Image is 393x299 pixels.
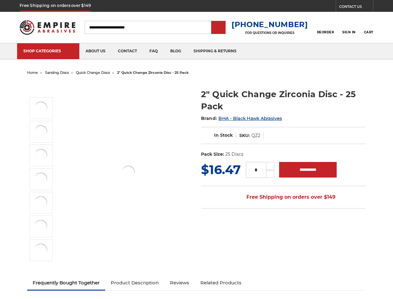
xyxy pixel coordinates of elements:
div: SHOP CATEGORIES [23,49,73,53]
a: quick change discs [76,70,110,75]
a: Related Products [195,276,247,290]
img: 2-inch 80 Grit Zirconia Discs with Roloc attachment, ideal for smoothing and finishing tasks in m... [33,171,49,187]
a: Reorder [317,21,334,34]
a: SHOP CATEGORIES [17,43,79,59]
a: sanding discs [45,70,69,75]
a: Reviews [164,276,195,290]
span: Free Shipping on orders over $149 [232,191,335,203]
a: contact [112,43,143,59]
p: FOR QUESTIONS OR INQUIRIES [232,31,308,35]
a: Product Description [105,276,164,290]
img: Side-by-side view of 2-inch 40 Grit Zirconia Discs with Roloc fastening, showcasing both front an... [33,124,49,140]
span: 2" quick change zirconia disc - 25 pack [117,70,189,75]
img: Assortment of 2-inch Metalworking Discs, 80 Grit, Quick Change, with durable Zirconia abrasive by... [120,164,136,180]
img: Side angle of thin-profile 2-inch Roloc Disc with Zirconia abrasive, highlighting the quick-chang... [33,219,49,234]
a: shipping & returns [187,43,243,59]
img: Pair of 2-inch Quick Change Sanding Discs, 60 Grit, with Zirconia abrasive and roloc attachment f... [33,148,49,163]
h1: 2" Quick Change Zirconia Disc - 25 Pack [201,88,366,112]
dd: 25 Discs [225,151,243,158]
img: 2-inch 120 Grit Quick Change Discs, featuring Zirconia abrasive for fine sanding and surface prep... [33,195,49,211]
a: Cart [364,21,373,34]
a: faq [143,43,164,59]
dt: SKU: [239,132,250,139]
span: Reorder [317,30,334,34]
img: Assortment of 2-inch Metalworking Discs, 80 Grit, Quick Change, with durable Zirconia abrasive by... [33,100,49,116]
span: Sign In [342,30,356,34]
a: [PHONE_NUMBER] [232,20,308,29]
img: Empire Abrasives [20,17,75,38]
a: CONTACT US [339,3,373,12]
span: In Stock [214,132,233,138]
span: Cart [364,30,373,34]
a: Frequently Bought Together [27,276,105,290]
dd: QZ2 [251,132,260,139]
a: blog [164,43,187,59]
a: home [27,70,38,75]
input: Submit [212,21,225,34]
img: Die Grinder with a 2-inch Zirconia Disc attached, highlighting the sleek metallic finish and abra... [33,242,49,258]
span: $16.47 [201,162,241,177]
dt: Pack Size: [201,151,224,158]
span: Brand: [201,116,217,121]
a: BHA - Black Hawk Abrasives [218,116,282,121]
a: about us [79,43,112,59]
